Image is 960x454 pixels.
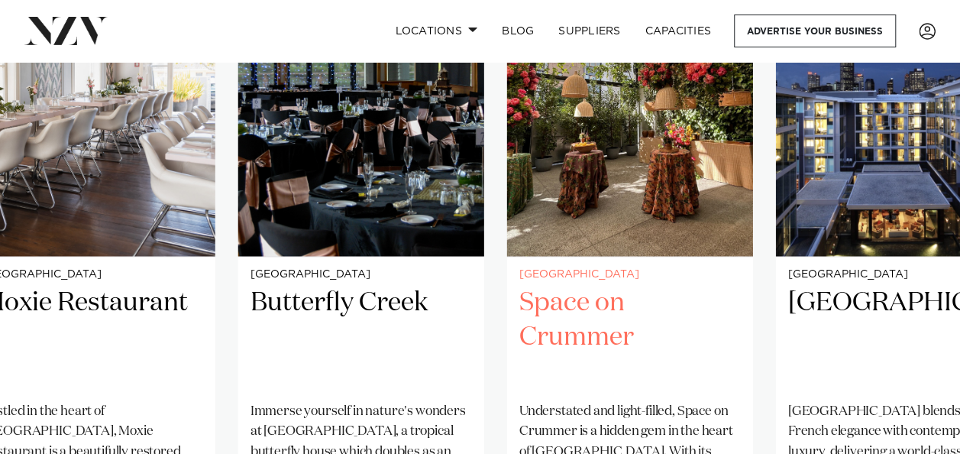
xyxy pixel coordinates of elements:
a: BLOG [490,15,546,47]
h2: Space on Crummer [519,286,741,389]
img: nzv-logo.png [24,17,108,44]
a: SUPPLIERS [546,15,632,47]
a: Capacities [633,15,724,47]
h2: Butterfly Creek [251,286,472,389]
a: Advertise your business [734,15,896,47]
small: [GEOGRAPHIC_DATA] [251,269,472,281]
a: Locations [383,15,490,47]
small: [GEOGRAPHIC_DATA] [519,269,741,281]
